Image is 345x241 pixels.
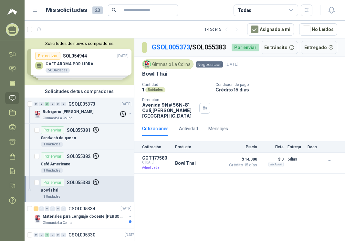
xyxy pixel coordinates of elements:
[45,206,49,211] div: 0
[43,214,123,220] p: Materiales para Lenguaje docente [PERSON_NAME]
[45,233,49,237] div: 4
[247,23,294,36] button: Asignado a mi
[208,125,228,132] div: Mensajes
[152,43,190,51] a: GSOL005373
[142,145,171,149] p: Cotización
[45,102,49,106] div: 3
[112,8,116,12] span: search
[92,6,103,14] span: 23
[67,180,90,185] p: SOL055383
[46,5,87,15] h1: Mis solicitudes
[225,145,257,149] p: Precio
[27,41,131,46] button: Solicitudes de nuevos compradores
[25,176,134,202] a: Por enviarSOL055383Bowl Thai1 Unidades
[215,87,342,92] p: Crédito 15 días
[68,102,95,106] p: GSOL005373
[204,24,242,35] div: 1 - 15 de 15
[179,125,198,132] div: Actividad
[43,109,93,115] p: Refrigerio [PERSON_NAME]
[34,205,133,225] a: 1 0 0 0 0 0 GSOL005334[DATE] Company LogoMateriales para Lenguaje docente [PERSON_NAME]Gimnasio L...
[142,125,169,132] div: Cotizaciones
[61,102,66,106] div: 0
[50,206,55,211] div: 0
[34,102,38,106] div: 0
[175,161,196,166] p: Bowl Thai
[68,233,95,237] p: GSOL005330
[56,233,60,237] div: 0
[39,102,44,106] div: 0
[175,145,221,149] p: Producto
[261,145,284,149] p: Flete
[299,23,337,36] button: No Leídos
[142,87,144,92] p: 1
[225,61,238,68] p: [DATE]
[225,155,257,163] span: $ 14.000
[308,145,320,149] p: Docs
[142,59,193,69] div: Gimnasio La Colina
[25,150,134,176] a: Por enviarSOL055382Café Americano1 Unidades
[43,220,72,225] p: Gimnasio La Colina
[50,102,55,106] div: 0
[61,233,66,237] div: 0
[142,161,171,164] span: C: [DATE]
[67,154,90,159] p: SOL055382
[142,164,171,171] p: Adjudicada
[142,102,197,119] p: Avenida 9N # 56N-81 Cali , [PERSON_NAME][GEOGRAPHIC_DATA]
[120,206,131,212] p: [DATE]
[41,152,64,160] div: Por enviar
[238,7,251,14] div: Todas
[196,61,223,68] span: Negociación
[261,155,284,163] p: $ 0
[34,206,38,211] div: 1
[41,126,64,134] div: Por enviar
[25,124,134,150] a: Por enviarSOL055381Sandwich de queso1 Unidades
[41,161,70,167] p: Café Americano
[67,128,90,132] p: SOL055381
[41,187,58,194] p: Bowl Thai
[68,206,95,211] p: GSOL005334
[215,82,342,87] p: Condición de pago
[142,82,210,87] p: Cantidad
[34,233,38,237] div: 0
[152,42,226,52] p: / SOL055383
[120,101,131,107] p: [DATE]
[196,62,223,67] a: Negociación
[25,38,134,85] div: Solicitudes de nuevos compradoresPor cotizarSOL054944[DATE] CAFE AROMA POR LIBRA50 UnidadesPor co...
[34,100,133,121] a: 0 0 3 0 0 0 GSOL005373[DATE] Company LogoRefrigerio [PERSON_NAME]Gimnasio La Colina
[268,162,284,167] div: Incluido
[39,206,44,211] div: 0
[61,206,66,211] div: 0
[41,194,63,199] div: 1 Unidades
[56,206,60,211] div: 0
[7,8,17,16] img: Logo peakr
[56,102,60,106] div: 0
[145,87,165,92] div: Unidades
[39,233,44,237] div: 0
[232,44,259,51] div: Por enviar
[225,163,257,167] span: Crédito 15 días
[50,233,55,237] div: 0
[287,145,304,149] p: Entrega
[142,70,167,77] p: Bowl Thai
[41,179,64,186] div: Por enviar
[261,41,298,54] button: En tránsito
[41,142,63,147] div: 1 Unidades
[143,61,151,68] img: Company Logo
[41,168,63,173] div: 1 Unidades
[34,110,41,118] img: Company Logo
[287,155,304,163] p: 5 días
[41,135,76,141] p: Sandwich de queso
[142,155,171,161] p: COT177580
[125,232,136,238] p: [DATE]
[43,116,72,121] p: Gimnasio La Colina
[301,41,338,54] button: Entregado
[25,85,134,98] div: Solicitudes de tus compradores
[142,98,197,102] p: Dirección
[34,215,41,223] img: Company Logo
